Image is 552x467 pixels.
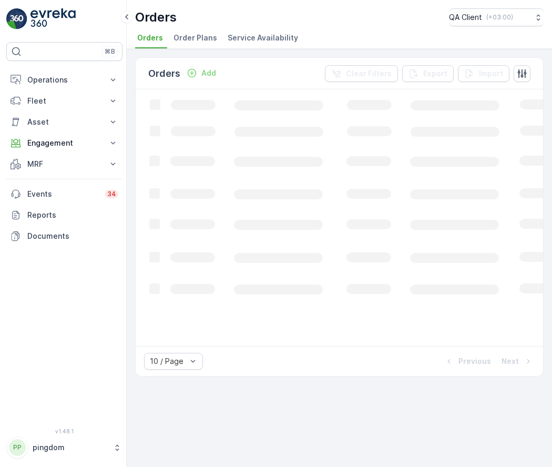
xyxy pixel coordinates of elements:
[105,47,115,56] p: ⌘B
[27,189,99,199] p: Events
[502,356,519,367] p: Next
[6,133,122,154] button: Engagement
[6,226,122,247] a: Documents
[458,356,491,367] p: Previous
[6,8,27,29] img: logo
[500,355,535,368] button: Next
[458,65,509,82] button: Import
[9,439,26,456] div: PP
[137,33,163,43] span: Orders
[6,205,122,226] a: Reports
[27,138,101,148] p: Engagement
[148,66,180,81] p: Orders
[6,90,122,111] button: Fleet
[30,8,76,29] img: logo_light-DOdMpM7g.png
[135,9,177,26] p: Orders
[173,33,217,43] span: Order Plans
[107,190,116,198] p: 34
[182,67,220,79] button: Add
[6,184,122,205] a: Events34
[423,68,447,79] p: Export
[27,117,101,127] p: Asset
[201,68,216,78] p: Add
[479,68,503,79] p: Import
[325,65,398,82] button: Clear Filters
[346,68,392,79] p: Clear Filters
[6,154,122,175] button: MRF
[33,442,108,453] p: pingdom
[27,231,118,241] p: Documents
[27,159,101,169] p: MRF
[6,436,122,459] button: PPpingdom
[449,12,482,23] p: QA Client
[6,428,122,434] span: v 1.48.1
[449,8,544,26] button: QA Client(+03:00)
[27,75,101,85] p: Operations
[27,210,118,220] p: Reports
[6,111,122,133] button: Asset
[6,69,122,90] button: Operations
[402,65,454,82] button: Export
[486,13,513,22] p: ( +03:00 )
[228,33,298,43] span: Service Availability
[27,96,101,106] p: Fleet
[443,355,492,368] button: Previous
